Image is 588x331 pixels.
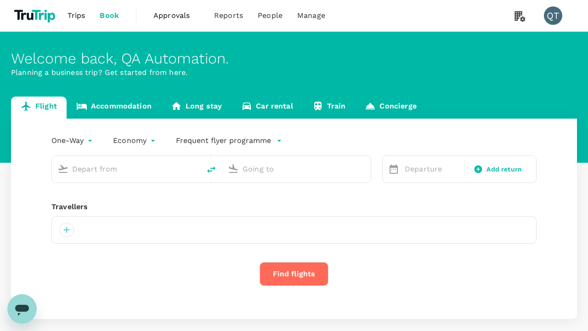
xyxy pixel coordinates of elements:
[194,168,196,170] button: Open
[214,10,243,21] span: Reports
[243,162,351,176] input: Going to
[153,10,199,21] span: Approvals
[100,10,119,21] span: Book
[11,50,577,67] div: Welcome back , QA Automation .
[72,162,181,176] input: Depart from
[67,97,161,119] a: Accommodation
[51,133,95,148] div: One-Way
[355,97,426,119] a: Concierge
[176,135,271,146] p: Frequent flyer programme
[258,10,283,21] span: People
[51,201,537,212] div: Travellers
[200,159,222,181] button: delete
[68,10,85,21] span: Trips
[544,6,562,25] div: QT
[11,97,67,119] a: Flight
[11,6,60,26] img: TruTrip logo
[176,135,282,146] button: Frequent flyer programme
[405,164,459,175] p: Departure
[113,133,158,148] div: Economy
[161,97,232,119] a: Long stay
[364,168,366,170] button: Open
[303,97,356,119] a: Train
[11,67,577,78] p: Planning a business trip? Get started from here.
[260,262,328,286] button: Find flights
[232,97,303,119] a: Car rental
[486,165,522,174] span: Add return
[297,10,325,21] span: Manage
[7,294,37,324] iframe: Button to launch messaging window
